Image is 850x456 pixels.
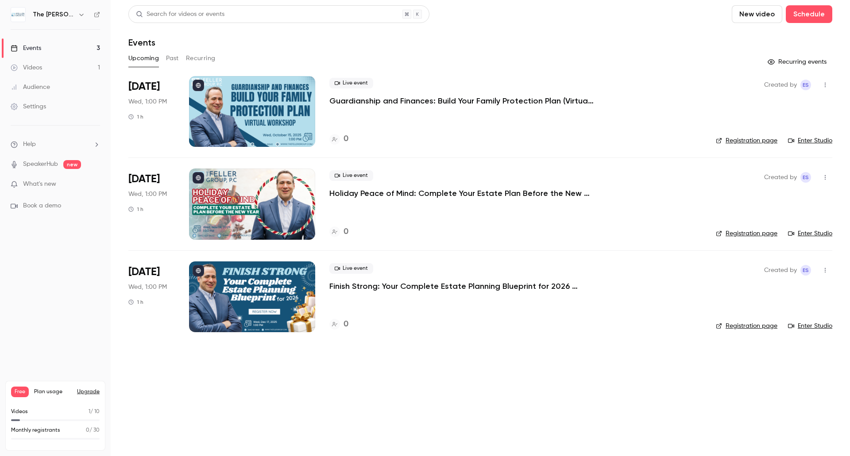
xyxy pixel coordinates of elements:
[77,388,100,395] button: Upgrade
[764,265,797,276] span: Created by
[732,5,782,23] button: New video
[128,265,160,279] span: [DATE]
[34,388,72,395] span: Plan usage
[89,408,100,416] p: / 10
[11,63,42,72] div: Videos
[788,229,832,238] a: Enter Studio
[716,136,777,145] a: Registration page
[788,322,832,330] a: Enter Studio
[329,133,348,145] a: 0
[128,113,143,120] div: 1 h
[86,426,100,434] p: / 30
[23,140,36,149] span: Help
[329,318,348,330] a: 0
[128,169,175,239] div: Nov 19 Wed, 1:00 PM (America/New York)
[128,97,167,106] span: Wed, 1:00 PM
[11,8,25,22] img: The Feller Group, P.C.
[329,226,348,238] a: 0
[803,80,809,90] span: ES
[344,226,348,238] h4: 0
[11,426,60,434] p: Monthly registrants
[329,170,373,181] span: Live event
[803,265,809,276] span: ES
[23,180,56,189] span: What's new
[764,172,797,183] span: Created by
[166,51,179,65] button: Past
[86,428,89,433] span: 0
[128,51,159,65] button: Upcoming
[786,5,832,23] button: Schedule
[128,172,160,186] span: [DATE]
[128,76,175,147] div: Oct 15 Wed, 1:00 PM (America/New York)
[716,229,777,238] a: Registration page
[11,408,28,416] p: Videos
[344,133,348,145] h4: 0
[11,140,100,149] li: help-dropdown-opener
[344,318,348,330] h4: 0
[128,190,167,199] span: Wed, 1:00 PM
[23,160,58,169] a: SpeakerHub
[128,299,143,306] div: 1 h
[788,136,832,145] a: Enter Studio
[329,281,595,291] a: Finish Strong: Your Complete Estate Planning Blueprint for 2026 (Guided Workshop)
[329,78,373,88] span: Live event
[329,96,595,106] a: Guardianship and Finances: Build Your Family Protection Plan (Virtual Workshop)
[329,263,373,274] span: Live event
[186,51,216,65] button: Recurring
[11,44,41,53] div: Events
[89,409,90,414] span: 1
[800,80,811,90] span: Ellen Sacher
[33,10,74,19] h6: The [PERSON_NAME] Group, P.C.
[136,10,224,19] div: Search for videos or events
[23,201,61,211] span: Book a demo
[11,102,46,111] div: Settings
[800,172,811,183] span: Ellen Sacher
[800,265,811,276] span: Ellen Sacher
[11,387,29,397] span: Free
[128,80,160,94] span: [DATE]
[128,37,155,48] h1: Events
[11,83,50,92] div: Audience
[63,160,81,169] span: new
[803,172,809,183] span: ES
[128,261,175,332] div: Dec 17 Wed, 1:00 PM (America/New York)
[128,283,167,291] span: Wed, 1:00 PM
[128,206,143,213] div: 1 h
[329,188,595,199] a: Holiday Peace of Mind: Complete Your Estate Plan Before the New Year (Free Workshop)
[764,80,797,90] span: Created by
[716,322,777,330] a: Registration page
[764,55,832,69] button: Recurring events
